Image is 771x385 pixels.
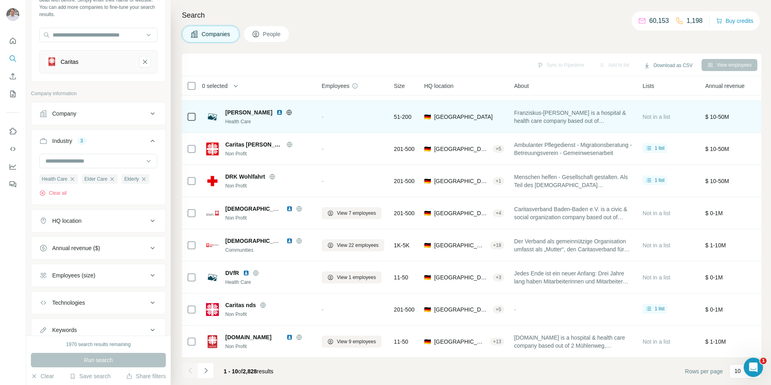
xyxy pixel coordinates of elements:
[642,338,670,345] span: Not in a list
[493,210,505,217] div: + 4
[206,175,219,187] img: Logo of DRK Wohlfahrt
[52,326,77,334] div: Keywords
[202,30,231,38] span: Companies
[337,338,376,345] span: View 9 employees
[434,306,489,314] span: [GEOGRAPHIC_DATA]
[52,299,85,307] div: Technologies
[705,82,744,90] span: Annual revenue
[642,210,670,216] span: Not in a list
[31,104,165,123] button: Company
[394,82,405,90] span: Size
[52,110,76,118] div: Company
[514,269,633,285] span: Jedes Ende ist ein neuer Anfang: Drei Jahre lang haben Mitarbeiterinnen und Mitarbeiter des Proje...
[84,175,107,183] span: Elder Care
[31,131,165,154] button: Industry3
[744,358,763,377] iframe: Intercom live chat
[655,177,665,184] span: 1 list
[225,343,312,350] div: Non Profit
[434,113,493,121] span: [GEOGRAPHIC_DATA]
[225,246,312,254] div: Communities
[514,237,633,253] span: Der Verband als gemeinnützige Organisation umfasst als „Mutter“, den Caritasverband für den [PERS...
[514,306,516,313] span: -
[394,209,414,217] span: 201-500
[705,306,723,313] span: $ 0-1M
[42,175,67,183] span: Health Care
[705,114,729,120] span: $ 10-50M
[276,109,283,116] img: LinkedIn logo
[52,271,95,279] div: Employees (size)
[77,137,86,145] div: 3
[31,372,54,380] button: Clear
[225,173,265,181] span: DRK Wohlfahrt
[263,30,281,38] span: People
[514,141,633,157] span: Ambulanter Pflegedienst - Migrationsberatung - Betreuungsverein - Gemeinwesenarbeit
[52,217,82,225] div: HQ location
[224,368,273,375] span: results
[46,56,57,67] img: Caritas-logo
[642,82,654,90] span: Lists
[206,303,219,316] img: Logo of Caritas nds
[493,274,505,281] div: + 3
[514,109,633,125] span: Franziskus-[PERSON_NAME] is a hospital & health care company based out of [GEOGRAPHIC_DATA], [GEO...
[424,82,453,90] span: HQ location
[493,306,505,313] div: + 5
[225,141,282,149] span: Caritas [PERSON_NAME]
[705,146,729,152] span: $ 10-50M
[434,177,489,185] span: [GEOGRAPHIC_DATA], [GEOGRAPHIC_DATA]
[642,242,670,249] span: Not in a list
[31,211,165,230] button: HQ location
[337,242,379,249] span: View 22 employees
[139,56,151,67] button: Caritas-remove-button
[322,82,349,90] span: Employees
[225,311,312,318] div: Non Profit
[238,368,243,375] span: of
[66,341,131,348] div: 1970 search results remaining
[424,241,431,249] span: 🇩🇪
[322,146,324,152] span: -
[394,273,408,281] span: 11-50
[705,274,723,281] span: $ 0-1M
[638,59,698,71] button: Download as CSV
[394,113,412,121] span: 51-200
[206,335,219,348] img: Logo of caritas-ahaus-vreden.de
[225,182,312,189] div: Non Profit
[61,58,78,66] div: Caritas
[286,334,293,340] img: LinkedIn logo
[760,358,767,364] span: 1
[322,271,381,283] button: View 1 employees
[225,238,384,244] span: [DEMOGRAPHIC_DATA] für den [PERSON_NAME] Olpe e.V.
[182,10,761,21] h4: Search
[705,338,726,345] span: $ 1-10M
[642,114,670,120] span: Not in a list
[6,159,19,174] button: Dashboard
[6,142,19,156] button: Use Surfe API
[6,8,19,21] img: Avatar
[424,273,431,281] span: 🇩🇪
[69,372,110,380] button: Save search
[493,177,505,185] div: + 1
[6,124,19,139] button: Use Surfe on LinkedIn
[225,214,312,222] div: Non Profit
[124,175,139,183] span: Elderly
[424,177,431,185] span: 🇩🇪
[225,301,256,309] span: Caritas nds
[434,145,489,153] span: [GEOGRAPHIC_DATA], [GEOGRAPHIC_DATA]|[GEOGRAPHIC_DATA]|Ennepe-[GEOGRAPHIC_DATA]
[31,320,165,340] button: Keywords
[434,338,487,346] span: [GEOGRAPHIC_DATA]
[225,108,272,116] span: [PERSON_NAME]
[434,273,489,281] span: [GEOGRAPHIC_DATA]
[514,334,633,350] span: [DOMAIN_NAME] is a hospital & health care company based out of 2 Mühlenweg, [GEOGRAPHIC_DATA], [G...
[31,90,166,97] p: Company information
[31,238,165,258] button: Annual revenue ($)
[6,69,19,84] button: Enrich CSV
[243,368,257,375] span: 2,828
[514,82,529,90] span: About
[6,34,19,48] button: Quick start
[337,274,376,281] span: View 1 employees
[685,367,723,375] span: Rows per page
[322,336,381,348] button: View 9 employees
[225,269,239,277] span: DVfR
[424,209,431,217] span: 🇩🇪
[394,338,408,346] span: 11-50
[490,338,504,345] div: + 13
